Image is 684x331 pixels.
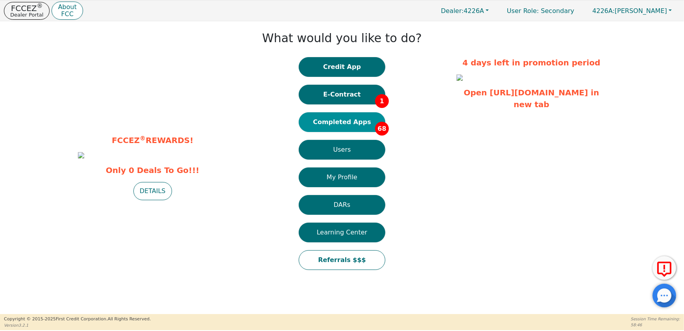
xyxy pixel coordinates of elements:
[631,322,680,328] p: 58:46
[299,112,385,132] button: Completed Apps68
[299,250,385,270] button: Referrals $$$
[499,3,582,19] p: Secondary
[299,57,385,77] button: Credit App
[10,12,43,17] p: Dealer Portal
[107,316,151,322] span: All Rights Reserved.
[4,316,151,323] p: Copyright © 2015- 2025 First Credit Corporation.
[457,57,606,69] p: 4 days left in promotion period
[375,94,389,108] span: 1
[4,322,151,328] p: Version 3.2.1
[375,122,389,136] span: 68
[299,195,385,215] button: DARs
[78,152,84,158] img: f33c668f-d3e8-4d53-87bf-ea380f09c20a
[58,4,76,10] p: About
[133,182,172,200] button: DETAILS
[299,167,385,187] button: My Profile
[299,223,385,242] button: Learning Center
[52,2,83,20] button: AboutFCC
[4,2,50,20] button: FCCEZ®Dealer Portal
[299,140,385,160] button: Users
[592,7,615,15] span: 4226A:
[78,134,227,146] p: FCCEZ REWARDS!
[653,256,676,280] button: Report Error to FCC
[499,3,582,19] a: User Role: Secondary
[37,2,43,9] sup: ®
[584,5,680,17] button: 4226A:[PERSON_NAME]
[464,88,599,109] a: Open [URL][DOMAIN_NAME] in new tab
[457,74,463,81] img: 882ec9c8-56ca-48a5-9b9d-7ee02670451a
[78,164,227,176] span: Only 0 Deals To Go!!!
[299,85,385,104] button: E-Contract1
[58,11,76,17] p: FCC
[441,7,464,15] span: Dealer:
[441,7,484,15] span: 4226A
[140,135,146,142] sup: ®
[631,316,680,322] p: Session Time Remaining:
[507,7,539,15] span: User Role :
[10,4,43,12] p: FCCEZ
[433,5,497,17] button: Dealer:4226A
[592,7,667,15] span: [PERSON_NAME]
[262,31,422,45] h1: What would you like to do?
